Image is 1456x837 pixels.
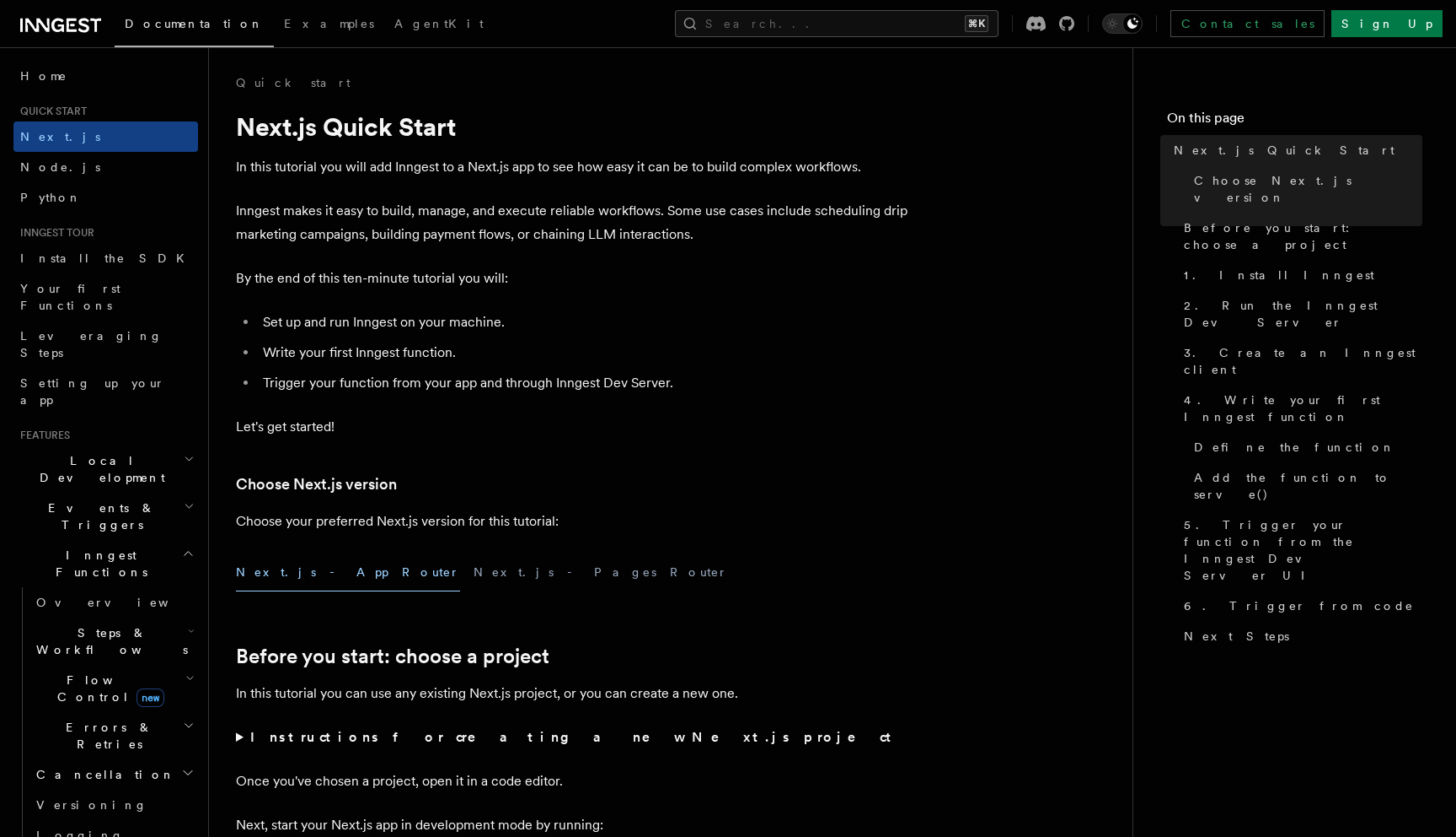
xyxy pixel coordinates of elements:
a: Versioning [29,790,198,820]
a: Documentation [115,5,274,47]
button: Steps & Workflows [29,618,198,665]
a: Setting up your app [13,368,198,415]
a: AgentKit [384,5,494,46]
span: Before you start: choose a project [1184,219,1422,253]
li: Set up and run Inngest on your machine. [258,310,910,334]
span: Choose Next.js version [1194,172,1422,206]
button: Local Development [13,445,198,493]
a: Choose Next.js version [1187,165,1422,213]
span: Next.js Quick Start [1174,142,1394,159]
a: Quick start [236,74,351,91]
span: 3. Create an Inngest client [1184,344,1422,378]
p: In this tutorial you will add Inngest to a Next.js app to see how easy it can be to build complex... [236,155,910,179]
a: Before you start: choose a project [236,645,549,668]
a: Next Steps [1177,621,1422,651]
span: Node.js [20,160,100,174]
span: Features [13,429,70,442]
a: Contact sales [1170,10,1325,37]
span: Quick start [13,105,87,118]
span: Inngest Functions [13,547,182,580]
span: Local Development [13,452,184,486]
summary: Instructions for creating a new Next.js project [236,726,910,749]
span: 4. Write your first Inngest function [1184,391,1422,425]
li: Write your first Inngest function. [258,341,910,364]
a: Examples [274,5,384,46]
a: Sign Up [1331,10,1443,37]
span: new [136,688,164,707]
kbd: ⌘K [965,15,988,32]
a: 2. Run the Inngest Dev Server [1177,290,1422,337]
span: Leveraging Steps [20,329,163,359]
a: Define the function [1187,432,1422,462]
button: Toggle dark mode [1102,13,1143,34]
p: Next, start your Next.js app in development mode by running: [236,813,910,837]
a: 1. Install Inngest [1177,260,1422,290]
p: Let's get started! [236,415,910,439]
a: Before you start: choose a project [1177,213,1422,260]
span: Add the function to serve() [1194,469,1422,503]
button: Errors & Retries [29,712,198,759]
strong: Instructions for creating a new Next.js project [250,729,898,745]
span: Events & Triggers [13,499,184,533]
span: Flow Control [29,672,185,705]
span: Errors & Retries [29,719,183,753]
a: Home [13,61,198,91]
span: 5. Trigger your function from the Inngest Dev Server UI [1184,516,1422,584]
span: 1. Install Inngest [1184,267,1374,283]
span: Examples [284,17,374,30]
h1: Next.js Quick Start [236,111,910,142]
span: Home [20,67,67,84]
p: Inngest makes it easy to build, manage, and execute reliable workflows. Some use cases include sc... [236,199,910,246]
span: Next.js [20,130,100,143]
a: 6. Trigger from code [1177,591,1422,621]
h4: On this page [1167,108,1422,135]
span: 2. Run the Inngest Dev Server [1184,297,1422,331]
a: Leveraging Steps [13,321,198,368]
span: Setting up your app [20,376,165,407]
button: Flow Controlnew [29,665,198,712]
li: Trigger your function from your app and through Inngest Dev Server. [258,371,910,395]
span: AgentKit [394,17,484,30]
a: Choose Next.js version [236,472,397,496]
span: Cancellation [29,766,175,783]
a: Add the function to serve() [1187,462,1422,510]
span: Documentation [125,17,264,30]
span: Steps & Workflows [29,624,188,658]
a: Install the SDK [13,243,198,273]
a: Python [13,182,198,213]
span: Versioning [36,798,147,812]
a: Overview [29,587,198,618]
a: Your first Functions [13,273,198,321]
button: Search...⌘K [675,10,998,37]
span: 6. Trigger from code [1184,597,1414,614]
a: Next.js Quick Start [1167,135,1422,165]
a: 5. Trigger your function from the Inngest Dev Server UI [1177,510,1422,591]
span: Define the function [1194,439,1395,456]
button: Events & Triggers [13,493,198,540]
button: Next.js - Pages Router [474,553,728,591]
a: 3. Create an Inngest client [1177,337,1422,385]
button: Inngest Functions [13,540,198,587]
span: Inngest tour [13,226,94,240]
span: Install the SDK [20,251,195,265]
span: Next Steps [1184,628,1289,645]
a: 4. Write your first Inngest function [1177,385,1422,432]
p: Choose your preferred Next.js version for this tutorial: [236,510,910,533]
span: Python [20,191,82,204]
button: Cancellation [29,759,198,790]
p: Once you've chosen a project, open it in a code editor. [236,769,910,793]
a: Node.js [13,152,198,182]
span: Your first Functions [20,282,120,312]
button: Next.js - App Router [236,553,460,591]
a: Next.js [13,121,198,152]
p: By the end of this ten-minute tutorial you will: [236,267,910,290]
span: Overview [36,596,210,609]
p: In this tutorial you can use any existing Next.js project, or you can create a new one. [236,682,910,705]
